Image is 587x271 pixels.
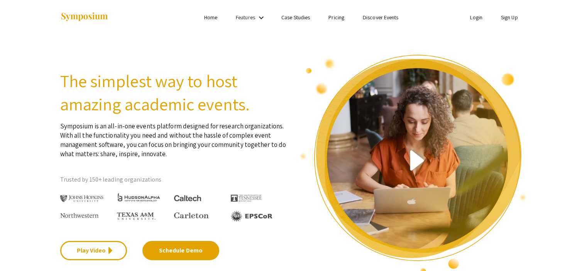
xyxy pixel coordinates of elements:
[231,195,262,202] img: The University of Tennessee
[363,14,399,21] a: Discover Events
[117,212,156,220] img: Texas A&M University
[281,14,310,21] a: Case Studies
[60,241,127,260] a: Play Video
[60,69,288,116] h2: The simplest way to host amazing academic events.
[236,14,255,21] a: Features
[60,195,104,202] img: Johns Hopkins University
[328,14,344,21] a: Pricing
[142,241,219,260] a: Schedule Demo
[117,193,161,202] img: HudsonAlpha
[174,212,209,219] img: Carleton
[204,14,217,21] a: Home
[257,13,266,22] mat-icon: Expand Features list
[501,14,518,21] a: Sign Up
[60,116,288,158] p: Symposium is an all-in-one events platform designed for research organizations. With all the func...
[60,213,99,217] img: Northwestern
[60,12,108,22] img: Symposium by ForagerOne
[174,195,201,202] img: Caltech
[470,14,482,21] a: Login
[231,210,273,222] img: EPSCOR
[60,174,288,185] p: Trusted by 150+ leading organizations
[6,236,33,265] iframe: Chat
